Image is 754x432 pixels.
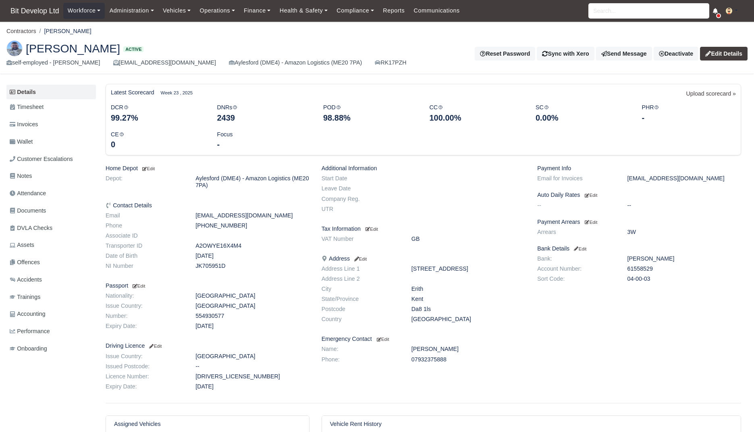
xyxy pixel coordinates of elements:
[10,120,38,129] span: Invoices
[353,255,367,262] a: Edit
[189,363,315,370] dd: --
[105,103,211,123] div: DCR
[189,292,315,299] dd: [GEOGRAPHIC_DATA]
[573,245,586,252] a: Edit
[530,103,636,123] div: SC
[537,219,741,225] h6: Payment Arrears
[10,309,46,319] span: Accounting
[106,202,309,209] h6: Contact Details
[161,89,193,96] small: Week 23 , 2025
[583,219,597,225] a: Edit
[158,3,195,19] a: Vehicles
[322,255,526,262] h6: Address
[6,220,96,236] a: DVLA Checks
[621,255,747,262] dd: [PERSON_NAME]
[573,246,586,251] small: Edit
[378,3,409,19] a: Reports
[686,89,736,103] a: Upload scorecard »
[322,225,526,232] h6: Tax Information
[405,356,531,363] dd: 07932375888
[475,47,535,61] button: Reset Password
[100,313,189,319] dt: Number:
[189,253,315,259] dd: [DATE]
[189,353,315,360] dd: [GEOGRAPHIC_DATA]
[429,112,523,123] div: 100.00%
[316,356,405,363] dt: Phone:
[621,202,747,209] dd: --
[6,168,96,184] a: Notes
[211,103,317,123] div: DNRs
[100,323,189,330] dt: Expiry Date:
[189,242,315,249] dd: A2OWYE16X4M4
[536,112,629,123] div: 0.00%
[189,373,315,380] dd: [DRIVERS_LICENSE_NUMBER]
[100,373,189,380] dt: Licence Number:
[423,103,529,123] div: CC
[106,165,309,172] h6: Home Depot
[316,175,405,182] dt: Start Date
[131,282,145,289] a: Edit
[100,253,189,259] dt: Date of Birth
[6,117,96,132] a: Invoices
[654,47,698,61] a: Deactivate
[323,112,417,123] div: 98.88%
[10,258,40,267] span: Offences
[353,257,367,261] small: Edit
[316,185,405,192] dt: Leave Date
[6,3,63,19] span: Bit Develop Ltd
[10,327,50,336] span: Performance
[10,292,40,302] span: Trainings
[148,342,162,349] a: Edit
[189,263,315,269] dd: JK705951D
[106,342,309,349] h6: Driving Licence
[316,196,405,202] dt: Company Reg.
[6,306,96,322] a: Accounting
[189,383,315,390] dd: [DATE]
[217,112,311,123] div: 2439
[114,421,161,428] h6: Assigned Vehicles
[10,154,73,164] span: Customer Escalations
[10,240,34,250] span: Assets
[217,139,311,150] div: -
[6,58,100,67] div: self-employed - [PERSON_NAME]
[316,306,405,313] dt: Postcode
[6,203,96,219] a: Documents
[189,323,315,330] dd: [DATE]
[409,3,464,19] a: Communications
[141,165,155,171] a: Edit
[26,43,120,54] span: [PERSON_NAME]
[6,28,36,34] a: Contractors
[189,212,315,219] dd: [EMAIL_ADDRESS][DOMAIN_NAME]
[700,47,748,61] a: Edit Details
[36,27,91,36] li: [PERSON_NAME]
[131,284,145,288] small: Edit
[100,263,189,269] dt: NI Number
[364,225,378,232] a: Edit
[588,3,709,19] input: Search...
[6,237,96,253] a: Assets
[316,236,405,242] dt: VAT Number
[195,3,239,19] a: Operations
[316,346,405,353] dt: Name:
[621,175,747,182] dd: [EMAIL_ADDRESS][DOMAIN_NAME]
[189,303,315,309] dd: [GEOGRAPHIC_DATA]
[531,265,621,272] dt: Account Number:
[585,220,597,225] small: Edit
[316,206,405,213] dt: UTR
[111,89,154,96] h6: Latest Scorecard
[405,286,531,292] dd: Erith
[189,222,315,229] dd: [PHONE_NUMBER]
[537,192,741,198] h6: Auto Daily Rates
[10,223,52,233] span: DVLA Checks
[6,323,96,339] a: Performance
[111,139,205,150] div: 0
[621,275,747,282] dd: 04-00-03
[405,346,531,353] dd: [PERSON_NAME]
[585,193,597,198] small: Edit
[531,275,621,282] dt: Sort Code:
[189,175,315,189] dd: Aylesford (DME4) - Amazon Logistics (ME20 7PA)
[583,192,597,198] a: Edit
[100,292,189,299] dt: Nationality:
[316,316,405,323] dt: Country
